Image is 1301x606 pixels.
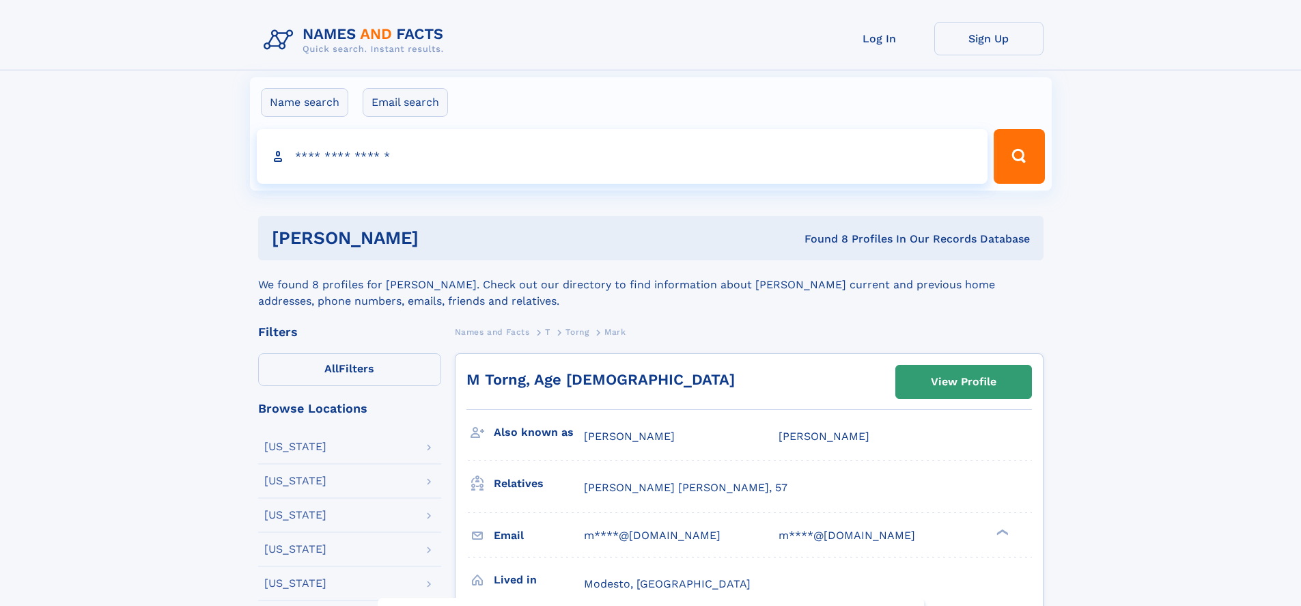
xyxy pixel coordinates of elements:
[264,544,326,555] div: [US_STATE]
[993,527,1009,536] div: ❯
[363,88,448,117] label: Email search
[934,22,1044,55] a: Sign Up
[466,371,735,388] a: M Torng, Age [DEMOGRAPHIC_DATA]
[584,480,787,495] a: [PERSON_NAME] [PERSON_NAME], 57
[565,327,589,337] span: Torng
[494,421,584,444] h3: Also known as
[258,22,455,59] img: Logo Names and Facts
[264,510,326,521] div: [US_STATE]
[261,88,348,117] label: Name search
[258,353,441,386] label: Filters
[264,441,326,452] div: [US_STATE]
[565,323,589,340] a: Torng
[545,327,550,337] span: T
[494,568,584,592] h3: Lived in
[455,323,530,340] a: Names and Facts
[545,323,550,340] a: T
[258,260,1044,309] div: We found 8 profiles for [PERSON_NAME]. Check out our directory to find information about [PERSON_...
[604,327,626,337] span: Mark
[611,232,1030,247] div: Found 8 Profiles In Our Records Database
[272,230,612,247] h1: [PERSON_NAME]
[896,366,1031,398] a: View Profile
[257,129,988,184] input: search input
[264,476,326,486] div: [US_STATE]
[264,578,326,589] div: [US_STATE]
[825,22,934,55] a: Log In
[931,366,996,398] div: View Profile
[494,472,584,495] h3: Relatives
[779,430,869,443] span: [PERSON_NAME]
[994,129,1044,184] button: Search Button
[584,430,675,443] span: [PERSON_NAME]
[258,402,441,415] div: Browse Locations
[584,577,751,590] span: Modesto, [GEOGRAPHIC_DATA]
[258,326,441,338] div: Filters
[494,524,584,547] h3: Email
[324,362,339,375] span: All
